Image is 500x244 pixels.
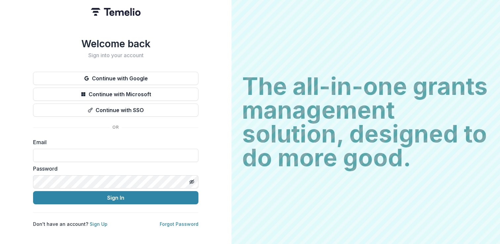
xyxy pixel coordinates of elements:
[33,103,198,117] button: Continue with SSO
[33,191,198,204] button: Sign In
[33,88,198,101] button: Continue with Microsoft
[160,221,198,227] a: Forgot Password
[33,165,194,173] label: Password
[33,52,198,59] h2: Sign into your account
[33,138,194,146] label: Email
[90,221,107,227] a: Sign Up
[33,72,198,85] button: Continue with Google
[91,8,141,16] img: Temelio
[33,221,107,227] p: Don't have an account?
[187,177,197,187] button: Toggle password visibility
[33,38,198,50] h1: Welcome back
